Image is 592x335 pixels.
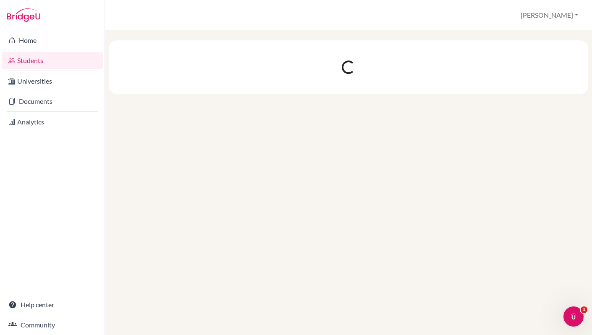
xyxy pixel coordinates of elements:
[2,93,103,110] a: Documents
[563,306,584,327] iframe: Intercom live chat
[2,73,103,90] a: Universities
[517,7,582,23] button: [PERSON_NAME]
[2,317,103,333] a: Community
[7,8,40,22] img: Bridge-U
[581,306,587,313] span: 1
[2,52,103,69] a: Students
[2,113,103,130] a: Analytics
[2,296,103,313] a: Help center
[2,32,103,49] a: Home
